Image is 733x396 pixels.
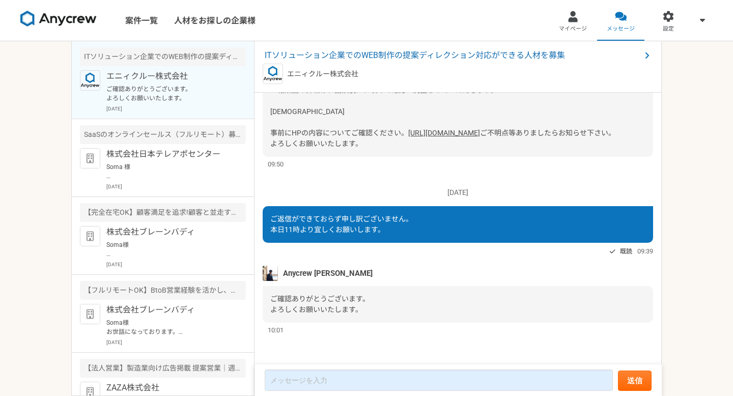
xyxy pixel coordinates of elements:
img: 8DqYSo04kwAAAAASUVORK5CYII= [20,11,97,27]
p: エニィクルー株式会社 [106,70,232,82]
p: [DATE] [106,105,246,112]
span: 09:50 [268,159,284,169]
img: tomoya_yamashita.jpeg [263,266,278,281]
p: Soma様 お世話になっております。 株式会社ブレーンバディの[PERSON_NAME]でございます。 本日面談を予定しておりましたが、入室が確認されませんでしたので、 キャンセルとさせていただ... [106,318,232,336]
div: 【フルリモートOK】BtoB営業経験を活かし、戦略的ISとして活躍! [80,281,246,300]
button: 送信 [618,371,652,391]
img: default_org_logo-42cde973f59100197ec2c8e796e4974ac8490bb5b08a0eb061ff975e4574aa76.png [80,148,100,168]
div: 【法人営業】製造業向け広告掲載 提案営業｜週15h｜時給2500円~ [80,359,246,378]
span: マイページ [559,25,587,33]
p: [DATE] [106,261,246,268]
p: エニィクルー株式会社 [287,69,358,79]
p: ZAZA株式会社 [106,382,232,394]
span: 10:01 [268,325,284,335]
p: 株式会社日本テレアポセンター [106,148,232,160]
div: ITソリューション企業でのWEB制作の提案ディレクション対応ができる人材を募集 [80,47,246,66]
p: [DATE] [106,338,246,346]
p: 株式会社ブレーンバディ [106,304,232,316]
span: 設定 [663,25,674,33]
img: default_org_logo-42cde973f59100197ec2c8e796e4974ac8490bb5b08a0eb061ff975e4574aa76.png [80,226,100,246]
span: ITソリューション企業でのWEB制作の提案ディレクション対応ができる人材を募集 [265,49,641,62]
span: 09:39 [637,246,653,256]
p: [DATE] [263,187,653,198]
span: ご確認ありがとうございます。 よろしくお願いいたします。 [270,295,370,314]
p: Soma 様 お世話になっております。 ご対応いただきありがとうございます。 面談はtimerexよりお送りしておりますGoogle meetのURLからご入室ください。 当日はどうぞよろしくお... [106,162,232,181]
span: ご返信ができておらず申し訳ございません。 本日11時より宜しくお願いします。 [270,215,413,234]
span: ご不明点等ありましたらお知らせ下さい。 よろしくお願いいたします。 [270,129,615,148]
img: default_org_logo-42cde973f59100197ec2c8e796e4974ac8490bb5b08a0eb061ff975e4574aa76.png [80,304,100,324]
p: [DATE] [106,183,246,190]
img: logo_text_blue_01.png [80,70,100,91]
span: Anycrew [PERSON_NAME] [283,268,373,279]
p: ご確認ありがとうございます。 よろしくお願いいたします。 [106,84,232,103]
span: 既読 [620,245,632,258]
p: Soma様 お世話になっております。 株式会社ブレーンバディ採用担当です。 この度は、数ある企業の中から弊社に興味を持っていただき、誠にありがとうございます。 社内で慎重に選考した結果、誠に残念... [106,240,232,259]
div: SaaSのオンラインセールス（フルリモート）募集 [80,125,246,144]
div: 【完全在宅OK】顧客満足を追求!顧客と並走するCS募集! [80,203,246,222]
p: 株式会社ブレーンバディ [106,226,232,238]
img: logo_text_blue_01.png [263,64,283,84]
a: [URL][DOMAIN_NAME] [408,129,480,137]
span: メッセージ [607,25,635,33]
